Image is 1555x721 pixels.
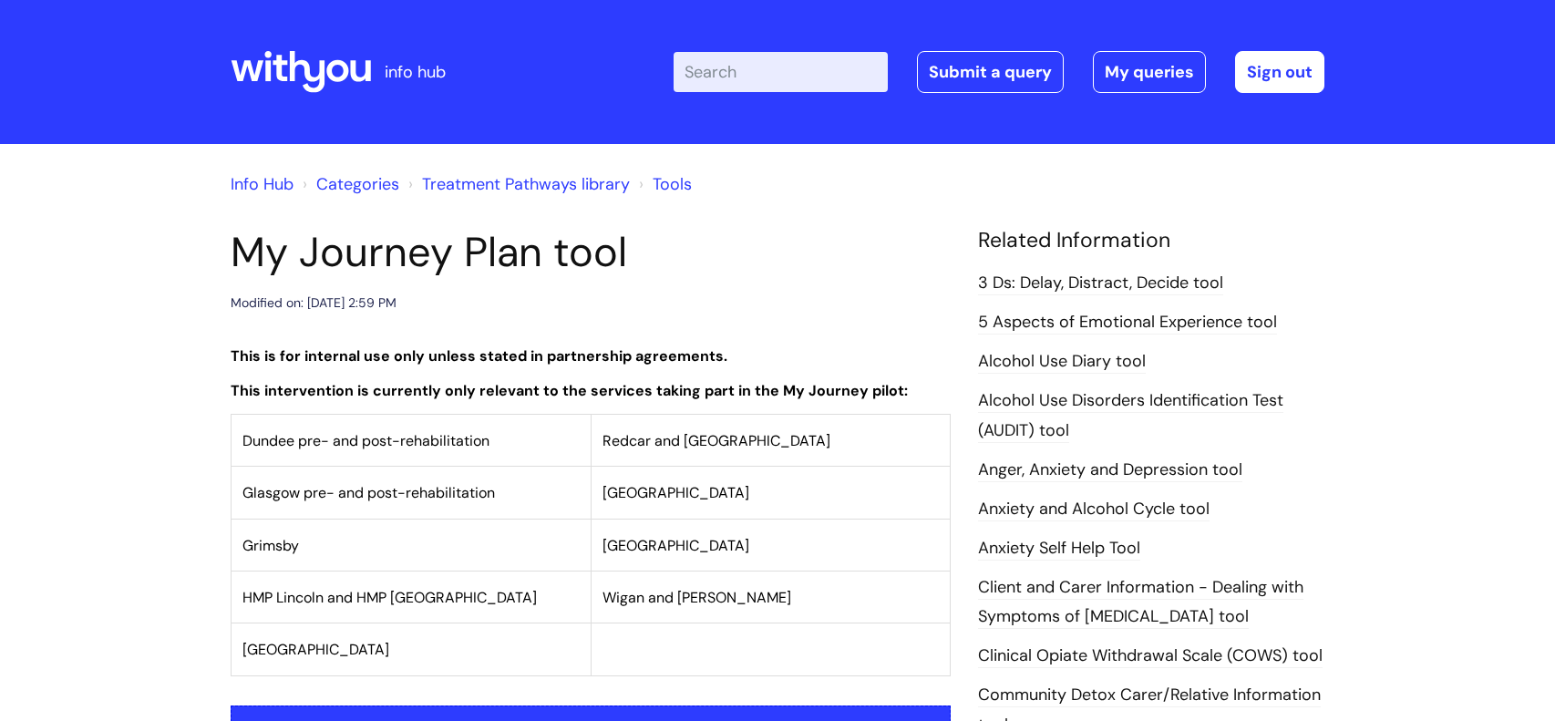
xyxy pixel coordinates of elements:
li: Tools [634,170,692,199]
a: Tools [653,173,692,195]
span: Wigan and [PERSON_NAME] [602,588,791,607]
span: Glasgow pre- and post-rehabilitation [242,483,495,502]
span: Redcar and [GEOGRAPHIC_DATA] [602,431,830,450]
a: Categories [316,173,399,195]
a: Submit a query [917,51,1064,93]
p: info hub [385,57,446,87]
strong: This intervention is currently only relevant to the services taking part in the My Journey pilot: [231,381,908,400]
a: 3 Ds: Delay, Distract, Decide tool [978,272,1223,295]
a: Treatment Pathways library [422,173,630,195]
span: [GEOGRAPHIC_DATA] [602,536,749,555]
span: Grimsby [242,536,299,555]
li: Solution home [298,170,399,199]
h4: Related Information [978,228,1324,253]
a: Anxiety Self Help Tool [978,537,1140,561]
div: Modified on: [DATE] 2:59 PM [231,292,396,314]
strong: This is for internal use only unless stated in partnership agreements. [231,346,727,366]
a: Anger, Anxiety and Depression tool [978,458,1242,482]
span: [GEOGRAPHIC_DATA] [602,483,749,502]
a: 5 Aspects of Emotional Experience tool [978,311,1277,335]
div: | - [674,51,1324,93]
a: My queries [1093,51,1206,93]
span: HMP Lincoln and HMP [GEOGRAPHIC_DATA] [242,588,537,607]
a: Anxiety and Alcohol Cycle tool [978,498,1210,521]
span: Dundee pre- and post-rehabilitation [242,431,489,450]
span: [GEOGRAPHIC_DATA] [242,640,389,659]
a: Client and Carer Information - Dealing with Symptoms of [MEDICAL_DATA] tool [978,576,1303,629]
h1: My Journey Plan tool [231,228,951,277]
li: Treatment Pathways library [404,170,630,199]
a: Clinical Opiate Withdrawal Scale (COWS) tool [978,644,1323,668]
a: Sign out [1235,51,1324,93]
a: Alcohol Use Disorders Identification Test (AUDIT) tool [978,389,1283,442]
a: Info Hub [231,173,293,195]
a: Alcohol Use Diary tool [978,350,1146,374]
input: Search [674,52,888,92]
